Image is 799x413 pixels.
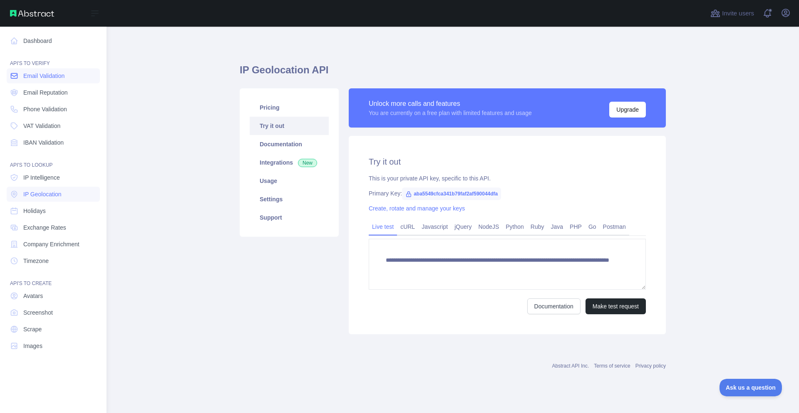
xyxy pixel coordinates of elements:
[369,99,532,109] div: Unlock more calls and features
[250,153,329,172] a: Integrations New
[23,190,62,198] span: IP Geolocation
[298,159,317,167] span: New
[552,363,589,369] a: Abstract API Inc.
[594,363,630,369] a: Terms of service
[7,85,100,100] a: Email Reputation
[600,220,629,233] a: Postman
[527,220,548,233] a: Ruby
[7,68,100,83] a: Email Validation
[23,292,43,300] span: Avatars
[23,257,49,265] span: Timezone
[709,7,756,20] button: Invite users
[7,305,100,320] a: Screenshot
[566,220,585,233] a: PHP
[250,98,329,117] a: Pricing
[23,223,66,232] span: Exchange Rates
[7,253,100,268] a: Timezone
[7,270,100,287] div: API'S TO CREATE
[7,288,100,303] a: Avatars
[7,135,100,150] a: IBAN Validation
[7,118,100,133] a: VAT Validation
[250,190,329,208] a: Settings
[722,9,754,18] span: Invite users
[397,220,418,233] a: cURL
[418,220,451,233] a: Javascript
[23,240,79,248] span: Company Enrichment
[7,338,100,353] a: Images
[7,237,100,252] a: Company Enrichment
[23,105,67,113] span: Phone Validation
[369,156,646,168] h2: Try it out
[7,102,100,117] a: Phone Validation
[585,220,600,233] a: Go
[240,63,666,83] h1: IP Geolocation API
[23,122,60,130] span: VAT Validation
[475,220,502,233] a: NodeJS
[7,322,100,337] a: Scrape
[10,10,54,17] img: Abstract API
[502,220,527,233] a: Python
[23,325,42,333] span: Scrape
[451,220,475,233] a: jQuery
[635,363,666,369] a: Privacy policy
[7,187,100,202] a: IP Geolocation
[23,173,60,182] span: IP Intelligence
[7,33,100,48] a: Dashboard
[527,298,581,314] a: Documentation
[23,88,68,97] span: Email Reputation
[250,172,329,190] a: Usage
[250,208,329,227] a: Support
[23,342,42,350] span: Images
[369,189,646,198] div: Primary Key:
[586,298,646,314] button: Make test request
[7,203,100,218] a: Holidays
[609,102,646,118] button: Upgrade
[250,117,329,135] a: Try it out
[720,379,782,396] iframe: Toggle Customer Support
[23,72,65,80] span: Email Validation
[7,50,100,67] div: API'S TO VERIFY
[7,170,100,185] a: IP Intelligence
[23,138,64,147] span: IBAN Validation
[402,188,501,200] span: aba5549cfca341b79faf2af590044dfa
[548,220,567,233] a: Java
[23,308,53,317] span: Screenshot
[7,220,100,235] a: Exchange Rates
[369,174,646,183] div: This is your private API key, specific to this API.
[7,152,100,168] div: API'S TO LOOKUP
[369,205,465,212] a: Create, rotate and manage your keys
[23,207,46,215] span: Holidays
[369,220,397,233] a: Live test
[250,135,329,153] a: Documentation
[369,109,532,117] div: You are currently on a free plan with limited features and usage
